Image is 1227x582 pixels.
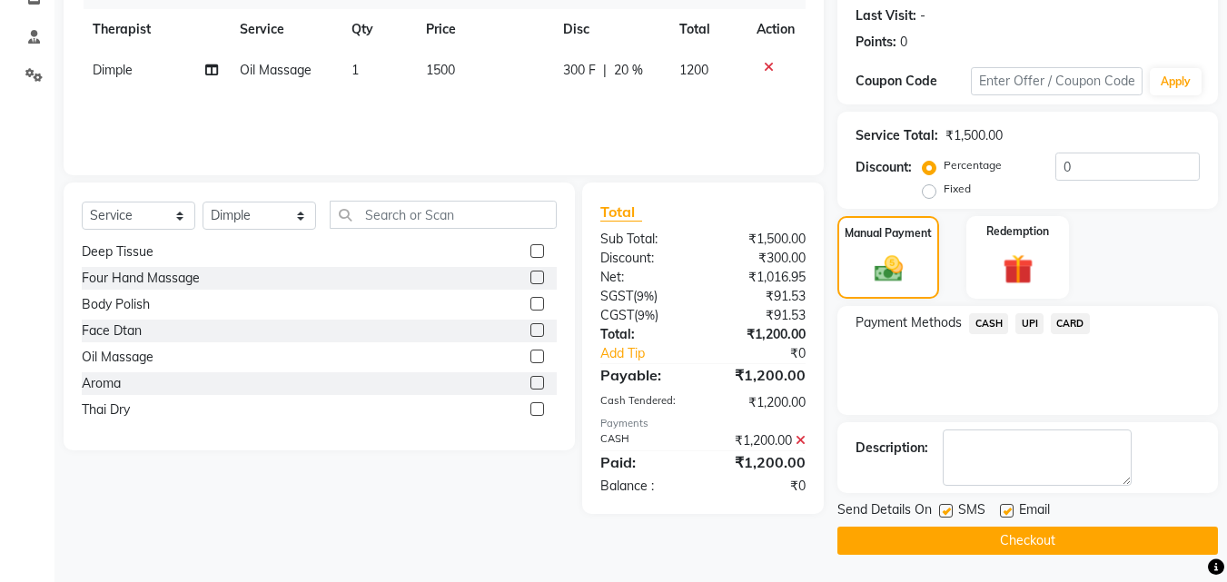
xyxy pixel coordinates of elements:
[703,451,819,473] div: ₹1,200.00
[82,400,130,419] div: Thai Dry
[587,393,703,412] div: Cash Tendered:
[637,289,654,303] span: 9%
[426,62,455,78] span: 1500
[587,325,703,344] div: Total:
[587,344,722,363] a: Add Tip
[614,61,643,80] span: 20 %
[703,268,819,287] div: ₹1,016.95
[82,295,150,314] div: Body Polish
[703,230,819,249] div: ₹1,500.00
[986,223,1049,240] label: Redemption
[229,9,341,50] th: Service
[703,431,819,450] div: ₹1,200.00
[341,9,415,50] th: Qty
[552,9,668,50] th: Disc
[563,61,596,80] span: 300 F
[600,416,806,431] div: Payments
[240,62,312,78] span: Oil Massage
[587,477,703,496] div: Balance :
[845,225,932,242] label: Manual Payment
[1015,313,1044,334] span: UPI
[746,9,806,50] th: Action
[969,313,1008,334] span: CASH
[587,287,703,306] div: ( )
[587,249,703,268] div: Discount:
[723,344,820,363] div: ₹0
[1150,68,1202,95] button: Apply
[600,288,633,304] span: SGST
[856,126,938,145] div: Service Total:
[82,348,153,367] div: Oil Massage
[1051,313,1090,334] span: CARD
[82,321,142,340] div: Face Dtan
[971,67,1143,95] input: Enter Offer / Coupon Code
[82,242,153,261] div: Deep Tissue
[587,431,703,450] div: CASH
[330,201,557,229] input: Search or Scan
[703,393,819,412] div: ₹1,200.00
[587,451,703,473] div: Paid:
[837,500,932,523] span: Send Details On
[93,62,133,78] span: Dimple
[600,307,634,323] span: CGST
[668,9,747,50] th: Total
[866,252,912,285] img: _cash.svg
[945,126,1003,145] div: ₹1,500.00
[82,374,121,393] div: Aroma
[703,287,819,306] div: ₹91.53
[587,268,703,287] div: Net:
[958,500,985,523] span: SMS
[82,9,229,50] th: Therapist
[587,306,703,325] div: ( )
[856,33,896,52] div: Points:
[1019,500,1050,523] span: Email
[587,230,703,249] div: Sub Total:
[703,325,819,344] div: ₹1,200.00
[638,308,655,322] span: 9%
[703,249,819,268] div: ₹300.00
[587,364,703,386] div: Payable:
[600,202,642,222] span: Total
[82,269,200,288] div: Four Hand Massage
[856,6,916,25] div: Last Visit:
[837,527,1218,555] button: Checkout
[994,251,1043,288] img: _gift.svg
[856,313,962,332] span: Payment Methods
[415,9,552,50] th: Price
[856,439,928,458] div: Description:
[679,62,708,78] span: 1200
[703,477,819,496] div: ₹0
[856,158,912,177] div: Discount:
[603,61,607,80] span: |
[856,72,970,91] div: Coupon Code
[703,306,819,325] div: ₹91.53
[703,364,819,386] div: ₹1,200.00
[944,157,1002,173] label: Percentage
[900,33,907,52] div: 0
[351,62,359,78] span: 1
[944,181,971,197] label: Fixed
[920,6,925,25] div: -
